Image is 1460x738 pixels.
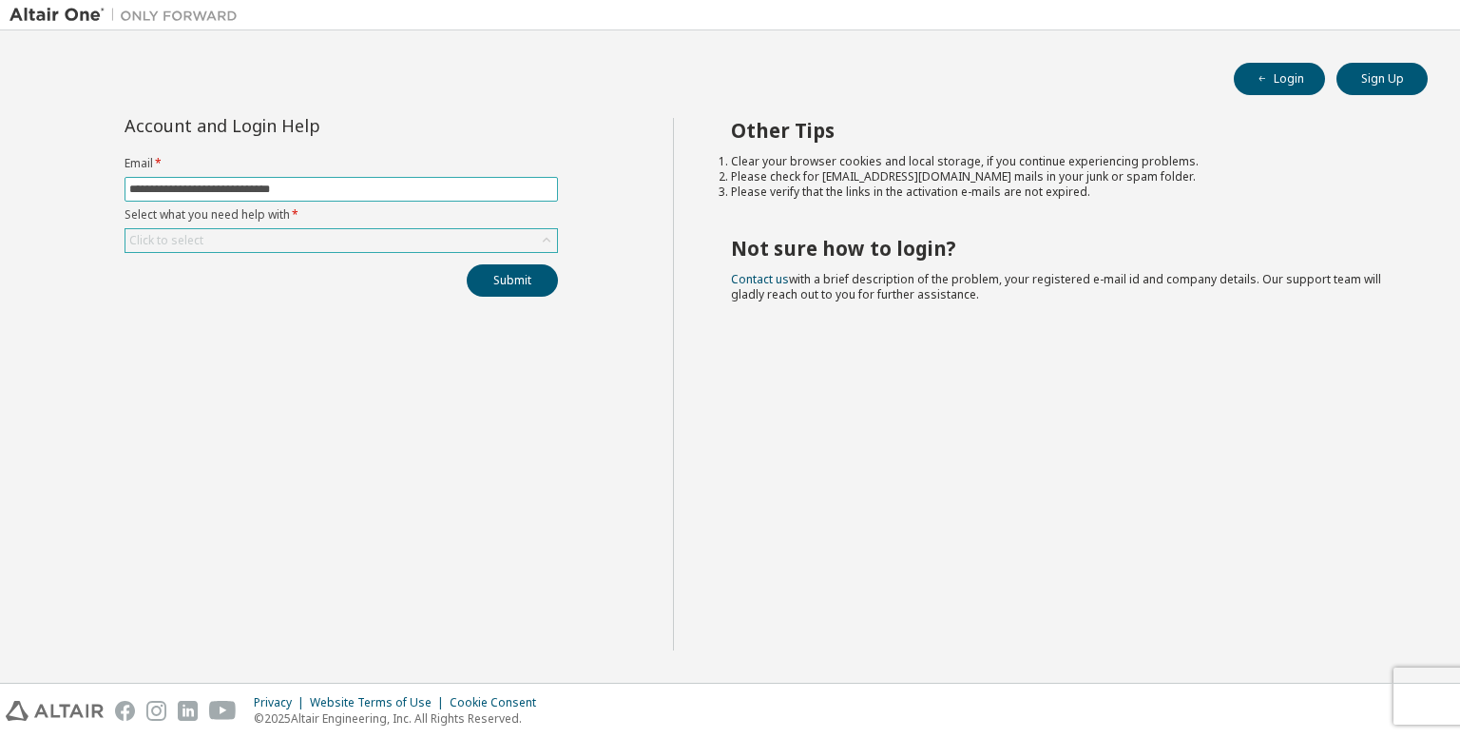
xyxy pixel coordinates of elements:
span: with a brief description of the problem, your registered e-mail id and company details. Our suppo... [731,271,1381,302]
img: Altair One [10,6,247,25]
button: Sign Up [1336,63,1428,95]
label: Email [125,156,558,171]
p: © 2025 Altair Engineering, Inc. All Rights Reserved. [254,710,547,727]
div: Click to select [125,229,557,252]
div: Click to select [129,233,203,248]
a: Contact us [731,271,789,287]
li: Please verify that the links in the activation e-mails are not expired. [731,184,1394,200]
img: instagram.svg [146,701,166,721]
li: Please check for [EMAIL_ADDRESS][DOMAIN_NAME] mails in your junk or spam folder. [731,169,1394,184]
li: Clear your browser cookies and local storage, if you continue experiencing problems. [731,154,1394,169]
div: Privacy [254,695,310,710]
img: facebook.svg [115,701,135,721]
button: Submit [467,264,558,297]
div: Account and Login Help [125,118,471,133]
label: Select what you need help with [125,207,558,223]
div: Cookie Consent [450,695,547,710]
img: youtube.svg [209,701,237,721]
h2: Other Tips [731,118,1394,143]
img: altair_logo.svg [6,701,104,721]
img: linkedin.svg [178,701,198,721]
button: Login [1234,63,1325,95]
h2: Not sure how to login? [731,236,1394,261]
div: Website Terms of Use [310,695,450,710]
